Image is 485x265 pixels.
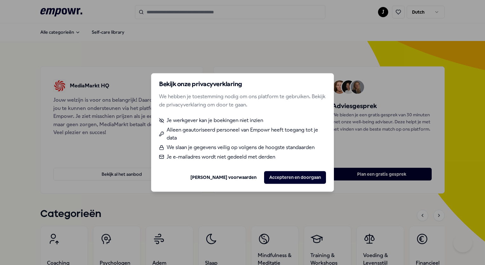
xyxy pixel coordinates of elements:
li: Je werkgever kan je boekingen niet inzien [159,117,326,125]
button: Accepteren en doorgaan [264,171,326,184]
li: Je e-mailadres wordt niet gedeeld met derden [159,153,326,161]
li: We slaan je gegevens veilig op volgens de hoogste standaarden [159,143,326,152]
button: [PERSON_NAME] voorwaarden [185,171,262,184]
a: [PERSON_NAME] voorwaarden [190,174,256,181]
h2: Bekijk onze privacyverklaring [159,81,326,87]
li: Alleen geautoriseerd personeel van Empowr heeft toegang tot je data [159,126,326,142]
p: We hebben je toestemming nodig om ons platform te gebruiken. Bekijk de privacyverklaring om door ... [159,92,326,109]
